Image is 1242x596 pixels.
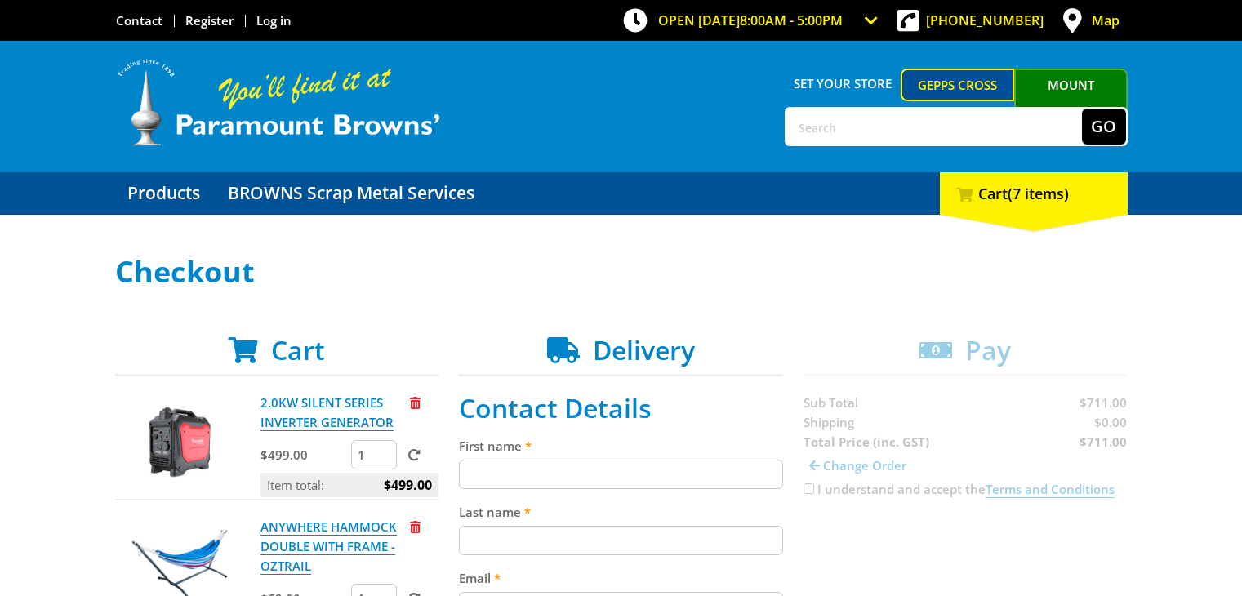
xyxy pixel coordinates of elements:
span: 8:00am - 5:00pm [740,11,843,29]
span: (7 items) [1008,184,1069,203]
span: OPEN [DATE] [658,11,843,29]
button: Go [1082,109,1126,145]
label: Last name [459,502,783,522]
span: Cart [271,332,325,367]
a: Go to the registration page [185,12,234,29]
img: 2.0KW SILENT SERIES INVERTER GENERATOR [131,393,229,491]
div: Cart [940,172,1128,215]
span: Delivery [593,332,695,367]
span: $499.00 [384,473,432,497]
a: ANYWHERE HAMMOCK DOUBLE WITH FRAME - OZTRAIL [260,518,397,575]
p: $499.00 [260,445,348,465]
a: Go to the Products page [115,172,212,215]
input: Please enter your first name. [459,460,783,489]
label: First name [459,436,783,456]
a: Mount [PERSON_NAME] [1014,69,1128,131]
h1: Checkout [115,256,1128,288]
label: Email [459,568,783,588]
h2: Contact Details [459,393,783,424]
a: Log in [256,12,292,29]
a: Remove from cart [410,518,421,535]
a: Go to the Contact page [116,12,162,29]
input: Please enter your last name. [459,526,783,555]
a: Go to the BROWNS Scrap Metal Services page [216,172,487,215]
a: Remove from cart [410,394,421,411]
a: 2.0KW SILENT SERIES INVERTER GENERATOR [260,394,394,431]
p: Item total: [260,473,438,497]
input: Search [786,109,1082,145]
span: Set your store [785,69,901,98]
img: Paramount Browns' [115,57,442,148]
a: Gepps Cross [901,69,1014,101]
